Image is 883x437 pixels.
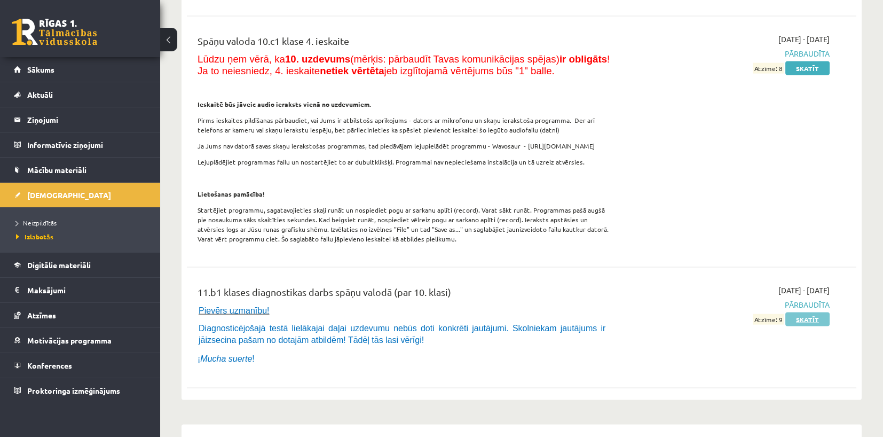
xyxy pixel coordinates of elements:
[16,218,149,228] a: Neizpildītās
[785,61,830,75] a: Skatīt
[27,165,86,175] span: Mācību materiāli
[14,183,147,207] a: [DEMOGRAPHIC_DATA]
[198,34,613,53] div: Spāņu valoda 10.c1 klase 4. ieskaite
[27,65,54,74] span: Sākums
[27,107,147,132] legend: Ziņojumi
[320,65,384,76] b: netiek vērtēta
[629,48,830,59] span: Pārbaudīta
[778,285,830,296] span: [DATE] - [DATE]
[198,115,613,135] p: Pirms ieskaites pildīšanas pārbaudiet, vai Jums ir atbilstošs aprīkojums - dators ar mikrofonu un...
[27,278,147,302] legend: Maksājumi
[14,328,147,353] a: Motivācijas programma
[785,313,830,326] a: Skatīt
[16,232,149,241] a: Izlabotās
[753,63,784,74] span: Atzīme: 8
[27,310,56,320] span: Atzīmes
[14,353,147,378] a: Konferences
[27,335,112,345] span: Motivācijas programma
[16,219,57,227] span: Neizpildītās
[27,361,72,370] span: Konferences
[27,190,111,200] span: [DEMOGRAPHIC_DATA]
[198,53,612,76] span: Lūdzu ņem vērā, ka (mērķis: pārbaudīt Tavas komunikācijas spējas) ! Ja to neiesniedz, 4. ieskaite...
[198,205,613,244] p: Startējiet programmu, sagatavojieties skaļi runāt un nospiediet pogu ar sarkanu aplīti (record). ...
[27,260,91,270] span: Digitālie materiāli
[199,306,270,315] span: Pievērs uzmanību!
[198,100,372,108] strong: Ieskaitē būs jāveic audio ieraksts vienā no uzdevumiem.
[14,378,147,403] a: Proktoringa izmēģinājums
[753,314,784,325] span: Atzīme: 9
[198,141,613,151] p: Ja Jums nav datorā savas skaņu ierakstošas programmas, tad piedāvājam lejupielādēt programmu - Wa...
[16,232,53,241] span: Izlabotās
[198,354,255,363] span: ¡ !
[14,57,147,82] a: Sākums
[198,285,613,305] div: 11.b1 klases diagnostikas darbs spāņu valodā (par 10. klasi)
[559,53,607,65] b: ir obligāts
[14,303,147,327] a: Atzīmes
[14,132,147,157] a: Informatīvie ziņojumi
[285,53,350,65] b: 10. uzdevums
[27,132,147,157] legend: Informatīvie ziņojumi
[629,299,830,310] span: Pārbaudīta
[14,82,147,107] a: Aktuāli
[14,158,147,182] a: Mācību materiāli
[27,386,120,395] span: Proktoringa izmēģinājums
[199,324,605,345] span: Diagnosticējošajā testā lielākajai daļai uzdevumu nebūs doti konkrēti jautājumi. Skolniekam jautā...
[14,278,147,302] a: Maksājumi
[27,90,53,99] span: Aktuāli
[198,157,613,167] p: Lejuplādējiet programmas failu un nostartējiet to ar dubultklikšķi. Programmai nav nepieciešama i...
[778,34,830,45] span: [DATE] - [DATE]
[14,253,147,277] a: Digitālie materiāli
[14,107,147,132] a: Ziņojumi
[200,354,252,363] i: Mucha suerte
[12,19,97,45] a: Rīgas 1. Tālmācības vidusskola
[198,190,265,198] strong: Lietošanas pamācība!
